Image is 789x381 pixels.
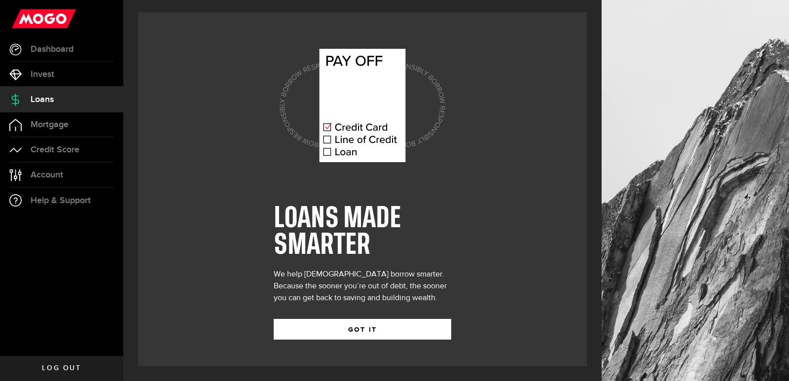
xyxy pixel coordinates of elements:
[31,196,91,205] span: Help & Support
[274,319,451,340] button: GOT IT
[274,269,451,304] div: We help [DEMOGRAPHIC_DATA] borrow smarter. Because the sooner you’re out of debt, the sooner you ...
[31,70,54,79] span: Invest
[31,171,63,179] span: Account
[42,365,81,372] span: Log out
[31,95,54,104] span: Loans
[31,45,73,54] span: Dashboard
[31,120,69,129] span: Mortgage
[274,206,451,259] h1: LOANS MADE SMARTER
[31,145,79,154] span: Credit Score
